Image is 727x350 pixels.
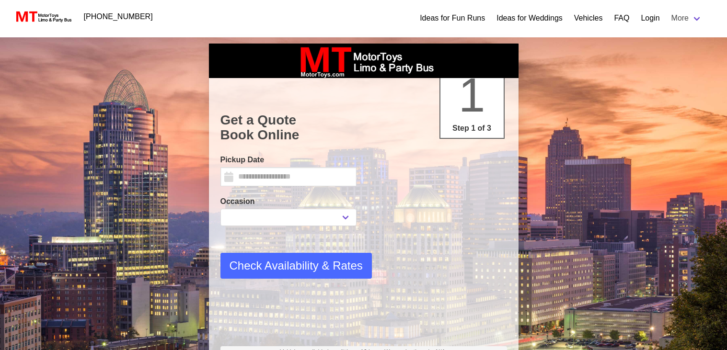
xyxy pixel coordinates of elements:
[574,12,603,24] a: Vehicles
[13,10,72,23] img: MotorToys Logo
[220,113,507,143] h1: Get a Quote Book Online
[420,12,485,24] a: Ideas for Fun Runs
[496,12,563,24] a: Ideas for Weddings
[666,9,708,28] a: More
[220,253,372,279] button: Check Availability & Rates
[614,12,629,24] a: FAQ
[444,123,500,134] p: Step 1 of 3
[641,12,659,24] a: Login
[78,7,159,26] a: [PHONE_NUMBER]
[220,154,357,166] label: Pickup Date
[292,44,436,78] img: box_logo_brand.jpeg
[459,68,485,122] span: 1
[220,196,357,207] label: Occasion
[230,257,363,274] span: Check Availability & Rates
